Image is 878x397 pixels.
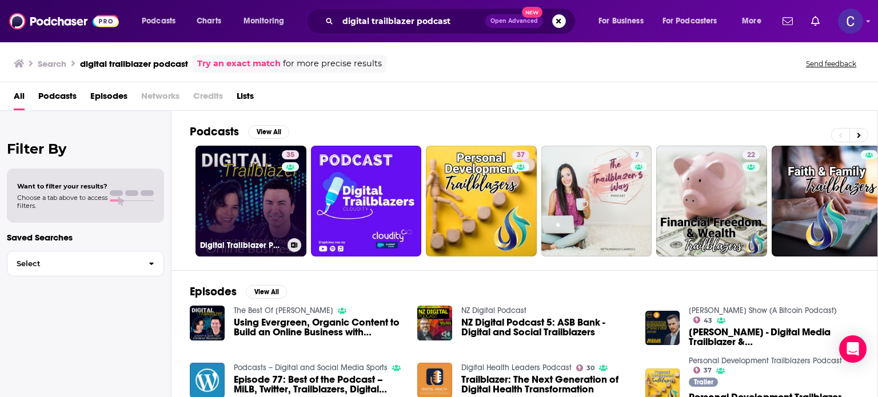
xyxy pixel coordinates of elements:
[461,363,572,372] a: Digital Health Leaders Podcast
[7,141,164,157] h2: Filter By
[190,125,239,139] h2: Podcasts
[190,284,237,299] h2: Episodes
[244,13,284,29] span: Monitoring
[663,13,717,29] span: For Podcasters
[807,11,824,31] a: Show notifications dropdown
[197,57,281,70] a: Try an exact match
[17,194,107,210] span: Choose a tab above to access filters.
[14,87,25,110] a: All
[693,316,712,323] a: 43
[197,13,221,29] span: Charts
[234,318,404,337] a: Using Evergreen, Organic Content to Build an Online Business with Scott Carson: Digital Trailblaz...
[90,87,127,110] a: Episodes
[141,87,179,110] span: Networks
[576,364,594,371] a: 30
[694,379,713,386] span: Trailer
[234,363,388,372] a: Podcasts – Digital and Social Media Sports
[838,9,863,34] img: User Profile
[461,306,526,315] a: NZ Digital Podcast
[517,150,525,161] span: 37
[598,13,644,29] span: For Business
[193,87,223,110] span: Credits
[742,13,761,29] span: More
[635,150,639,161] span: 7
[586,366,594,371] span: 30
[190,125,289,139] a: PodcastsView All
[689,306,837,315] a: Dennis Porter Show (A Bitcoin Podcast)
[461,375,632,394] a: Trailblazer: The Next Generation of Digital Health Transformation
[590,12,658,30] button: open menu
[190,284,287,299] a: EpisodesView All
[645,311,680,346] img: Daniela Cambone - Digital Media Trailblazer & Saylor/Giustra Moderator
[778,11,797,31] a: Show notifications dropdown
[80,58,188,69] h3: digital trailblazer podcast
[282,150,299,159] a: 35
[234,306,333,315] a: The Best Of Scott Carson
[689,327,859,347] span: [PERSON_NAME] - Digital Media Trailblazer & [PERSON_NAME]/[PERSON_NAME] Moderator
[38,87,77,110] a: Podcasts
[522,7,542,18] span: New
[234,375,404,394] a: Episode 77: Best of the Podcast – MiLB, Twitter, Trailblazers, Digital Transformation, & More
[541,146,652,256] a: 7
[7,260,139,267] span: Select
[200,240,283,250] h3: Digital Trailblazer Podcast
[190,306,225,340] img: Using Evergreen, Organic Content to Build an Online Business with Scott Carson: Digital Trailblaz...
[237,87,254,110] a: Lists
[142,13,175,29] span: Podcasts
[317,8,586,34] div: Search podcasts, credits, & more...
[704,368,712,373] span: 37
[248,125,289,139] button: View All
[630,150,644,159] a: 7
[246,285,287,299] button: View All
[689,356,842,366] a: Personal Development Trailblazers Podcast
[747,150,755,161] span: 22
[195,146,306,256] a: 35Digital Trailblazer Podcast
[656,146,767,256] a: 22
[490,18,538,24] span: Open Advanced
[7,232,164,243] p: Saved Searches
[38,58,66,69] h3: Search
[485,14,543,28] button: Open AdvancedNew
[693,367,712,374] a: 37
[286,150,294,161] span: 35
[655,12,734,30] button: open menu
[283,57,382,70] span: for more precise results
[236,12,299,30] button: open menu
[338,12,485,30] input: Search podcasts, credits, & more...
[512,150,529,159] a: 37
[839,335,867,363] div: Open Intercom Messenger
[838,9,863,34] button: Show profile menu
[734,12,776,30] button: open menu
[838,9,863,34] span: Logged in as publicityxxtina
[803,59,860,69] button: Send feedback
[17,182,107,190] span: Want to filter your results?
[426,146,537,256] a: 37
[9,10,119,32] img: Podchaser - Follow, Share and Rate Podcasts
[689,327,859,347] a: Daniela Cambone - Digital Media Trailblazer & Saylor/Giustra Moderator
[417,306,452,340] img: NZ Digital Podcast 5: ASB Bank - Digital and Social Trailblazers
[189,12,228,30] a: Charts
[704,318,712,323] span: 43
[234,318,404,337] span: Using Evergreen, Organic Content to Build an Online Business with [PERSON_NAME]: Digital Trailbla...
[743,150,760,159] a: 22
[134,12,190,30] button: open menu
[461,318,632,337] a: NZ Digital Podcast 5: ASB Bank - Digital and Social Trailblazers
[7,251,164,276] button: Select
